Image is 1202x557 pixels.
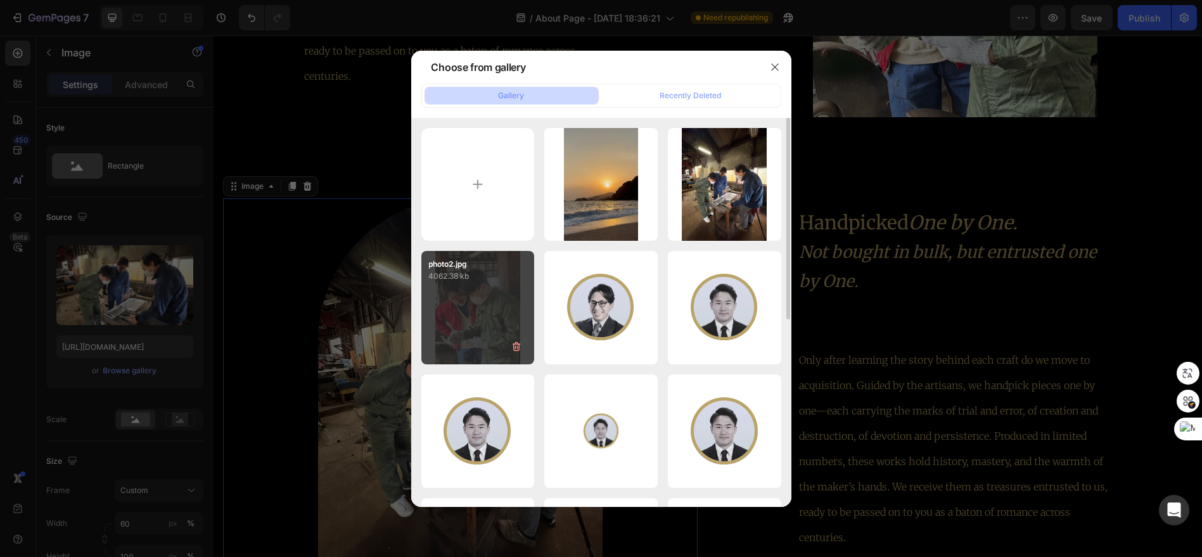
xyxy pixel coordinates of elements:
[429,259,527,270] p: photo2.jpg
[585,312,897,515] p: Only after learning the story behind each craft do we move to acquisition. Guided by the artisans...
[691,397,758,465] img: image
[567,274,635,342] img: image
[432,60,526,75] div: Choose from gallery
[429,270,527,283] p: 4062.38 kb
[425,87,599,105] button: Gallery
[25,145,53,157] div: Image
[660,90,722,101] div: Recently Deleted
[682,128,767,241] img: image
[1159,495,1189,525] div: Open Intercom Messenger
[105,163,389,542] img: gempages_561744352058016960-36e66182-b23c-4e04-ac2e-d91eae35c40d.jpg
[695,175,804,199] i: One by One.
[585,173,897,202] p: Handpicked
[585,206,883,256] i: Not bought in bulk, but entrusted one by One.
[444,397,511,465] img: image
[499,90,525,101] div: Gallery
[691,274,758,342] img: image
[544,397,658,465] img: image
[564,128,637,241] img: image
[604,87,778,105] button: Recently Deleted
